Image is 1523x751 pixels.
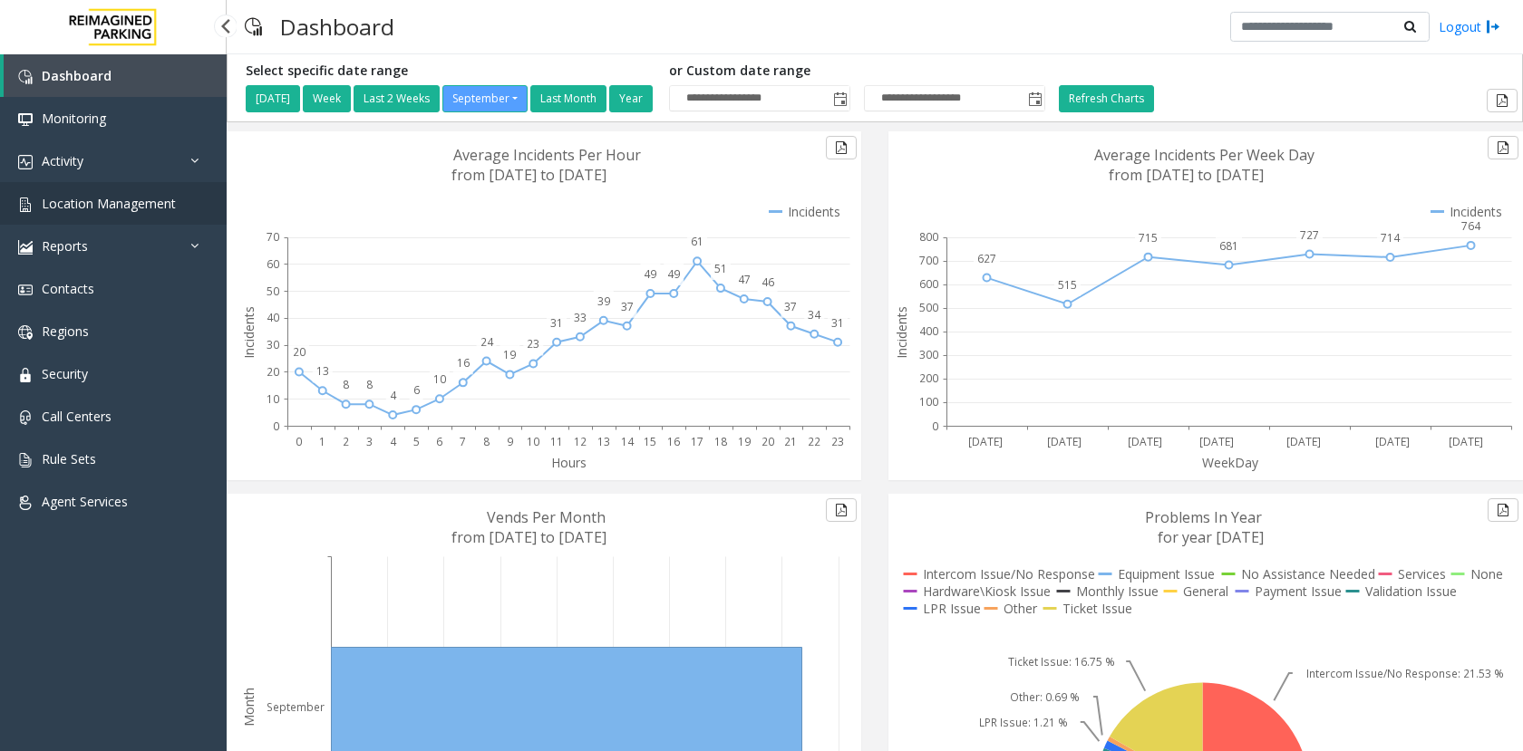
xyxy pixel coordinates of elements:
[245,5,262,49] img: pageIcon
[303,85,351,112] button: Week
[267,337,279,352] text: 30
[18,197,33,212] img: 'icon'
[1199,434,1234,449] text: [DATE]
[1058,277,1077,293] text: 515
[1487,89,1518,112] button: Export to pdf
[267,310,279,325] text: 40
[667,266,680,282] text: 49
[42,280,94,297] span: Contacts
[1381,230,1401,246] text: 714
[977,251,996,266] text: 627
[343,377,349,392] text: 8
[919,394,938,409] text: 100
[968,434,1003,449] text: [DATE]
[460,434,466,449] text: 7
[1202,454,1259,471] text: WeekDay
[18,410,33,425] img: 'icon'
[761,434,774,449] text: 20
[550,315,563,331] text: 31
[18,496,33,510] img: 'icon'
[1094,145,1314,165] text: Average Incidents Per Week Day
[433,371,446,387] text: 10
[18,368,33,382] img: 'icon'
[18,325,33,340] img: 'icon'
[267,364,279,380] text: 20
[487,507,606,527] text: Vends Per Month
[42,152,83,169] span: Activity
[1139,230,1158,246] text: 715
[826,498,857,522] button: Export to pdf
[457,355,470,371] text: 16
[1219,238,1238,254] text: 681
[436,434,442,449] text: 6
[451,165,606,185] text: from [DATE] to [DATE]
[808,307,821,323] text: 34
[316,363,329,379] text: 13
[808,434,820,449] text: 22
[1286,434,1321,449] text: [DATE]
[240,306,257,359] text: Incidents
[267,229,279,245] text: 70
[267,284,279,299] text: 50
[1128,434,1162,449] text: [DATE]
[18,70,33,84] img: 'icon'
[42,67,112,84] span: Dashboard
[354,85,440,112] button: Last 2 Weeks
[507,434,513,449] text: 9
[390,388,397,403] text: 4
[919,347,938,362] text: 300
[714,434,727,449] text: 18
[919,371,938,386] text: 200
[42,408,112,425] span: Call Centers
[4,54,227,97] a: Dashboard
[267,699,325,715] text: September
[1375,434,1410,449] text: [DATE]
[1047,434,1082,449] text: [DATE]
[831,434,844,449] text: 23
[893,306,910,359] text: Incidents
[714,261,727,276] text: 51
[18,453,33,467] img: 'icon'
[919,300,938,315] text: 500
[530,85,606,112] button: Last Month
[1461,218,1481,234] text: 764
[413,434,420,449] text: 5
[829,86,849,111] span: Toggle popup
[919,323,938,339] text: 400
[42,323,89,340] span: Regions
[413,382,420,398] text: 6
[1486,17,1500,36] img: logout
[293,344,306,360] text: 20
[1059,85,1154,112] button: Refresh Charts
[18,155,33,169] img: 'icon'
[919,276,938,292] text: 600
[503,347,516,362] text: 19
[42,493,128,510] span: Agent Services
[442,85,528,112] button: September
[1488,136,1518,159] button: Export to pdf
[691,434,703,449] text: 17
[1439,17,1500,36] a: Logout
[527,434,539,449] text: 10
[979,715,1068,730] text: LPR Issue: 1.21 %
[42,365,88,382] span: Security
[451,527,606,547] text: from [DATE] to [DATE]
[366,377,373,392] text: 8
[574,434,587,449] text: 12
[738,272,751,287] text: 47
[390,434,397,449] text: 4
[42,195,176,212] span: Location Management
[483,434,490,449] text: 8
[273,419,279,434] text: 0
[267,256,279,272] text: 60
[366,434,373,449] text: 3
[42,450,96,467] span: Rule Sets
[644,434,656,449] text: 15
[551,454,587,471] text: Hours
[18,112,33,127] img: 'icon'
[1008,654,1115,669] text: Ticket Issue: 16.75 %
[527,336,539,351] text: 23
[42,110,106,127] span: Monitoring
[831,315,844,331] text: 31
[246,63,655,79] h5: Select specific date range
